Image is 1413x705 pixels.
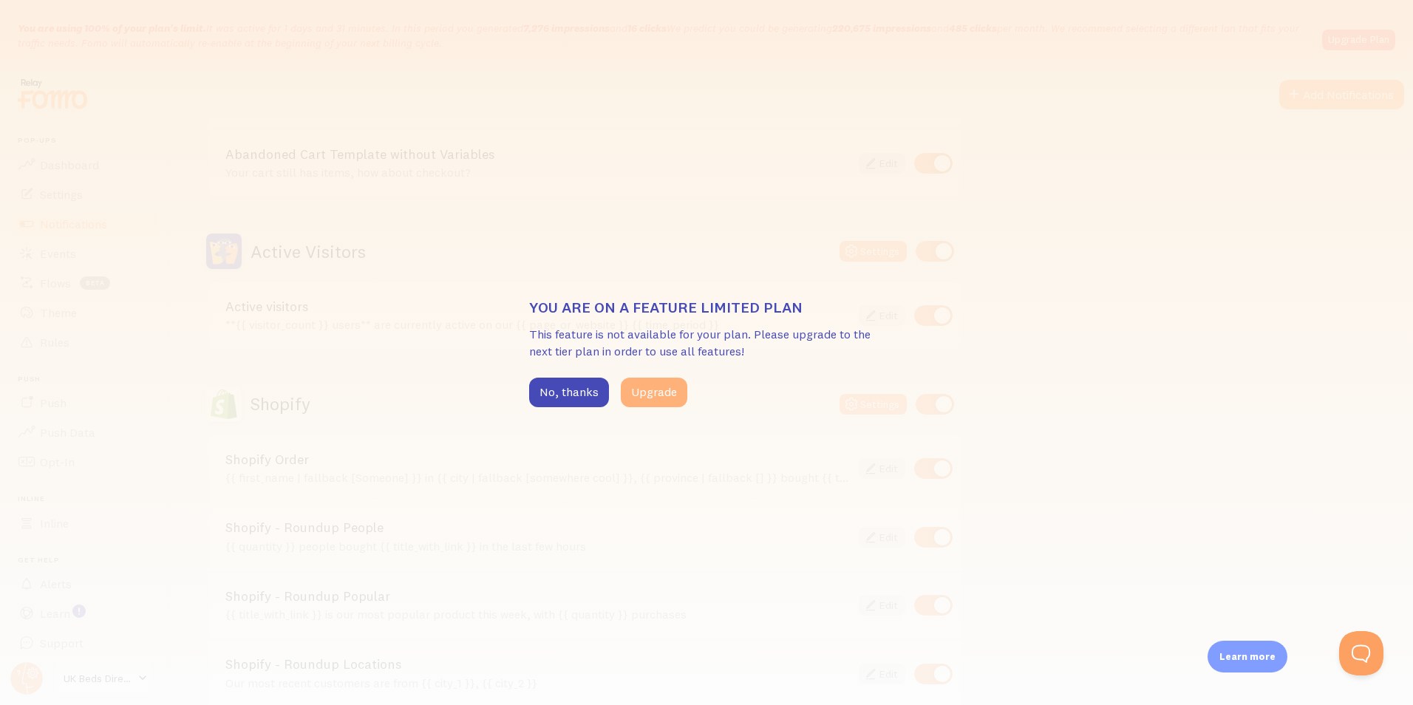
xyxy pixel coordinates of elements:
div: Learn more [1208,641,1287,672]
button: Upgrade [621,378,687,407]
h3: You are on a feature limited plan [529,298,884,317]
p: This feature is not available for your plan. Please upgrade to the next tier plan in order to use... [529,326,884,360]
iframe: Help Scout Beacon - Open [1339,631,1383,675]
p: Learn more [1219,650,1276,664]
button: No, thanks [529,378,609,407]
